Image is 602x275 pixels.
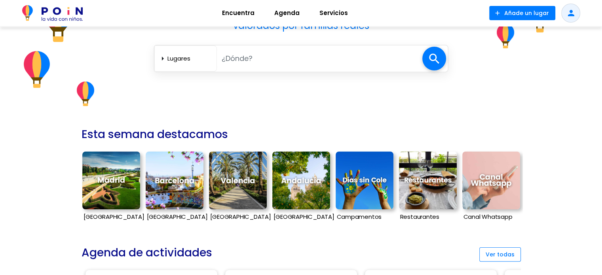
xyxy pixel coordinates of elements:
span: Encuentra [218,7,258,19]
h2: Esta semana destacamos [82,124,228,144]
a: [GEOGRAPHIC_DATA] [272,148,330,227]
a: Canal Whatsapp [462,148,520,227]
span: arrow_right [158,54,167,63]
button: Añade un lugar [489,6,555,20]
button: Ver todas [479,247,521,262]
p: [GEOGRAPHIC_DATA] [209,213,267,220]
p: Canal Whatsapp [462,213,520,220]
a: Restaurantes [399,148,457,227]
img: Valencia [209,152,267,209]
span: Agenda [271,7,303,19]
a: [GEOGRAPHIC_DATA] [209,148,267,227]
span: Servicios [316,7,351,19]
select: arrow_right [167,52,213,65]
img: POiN [22,5,83,21]
p: [GEOGRAPHIC_DATA] [146,213,203,220]
a: [GEOGRAPHIC_DATA] [146,148,203,227]
img: Madrid [82,152,140,209]
a: [GEOGRAPHIC_DATA] [82,148,140,227]
p: [GEOGRAPHIC_DATA] [272,213,330,220]
img: Barcelona [146,152,203,209]
h2: Agenda de actividades [82,243,212,263]
p: Restaurantes [399,213,457,220]
img: Canal Whatsapp [462,152,520,209]
p: [GEOGRAPHIC_DATA] [82,213,140,220]
img: Campamentos [336,152,393,209]
a: Encuentra [212,4,264,23]
img: Restaurantes [399,152,457,209]
input: ¿Dónde? [217,50,422,66]
a: Campamentos [336,148,393,227]
a: Servicios [310,4,358,23]
p: Campamentos [336,213,393,220]
a: Agenda [264,4,310,23]
img: Andalucía [272,152,330,209]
